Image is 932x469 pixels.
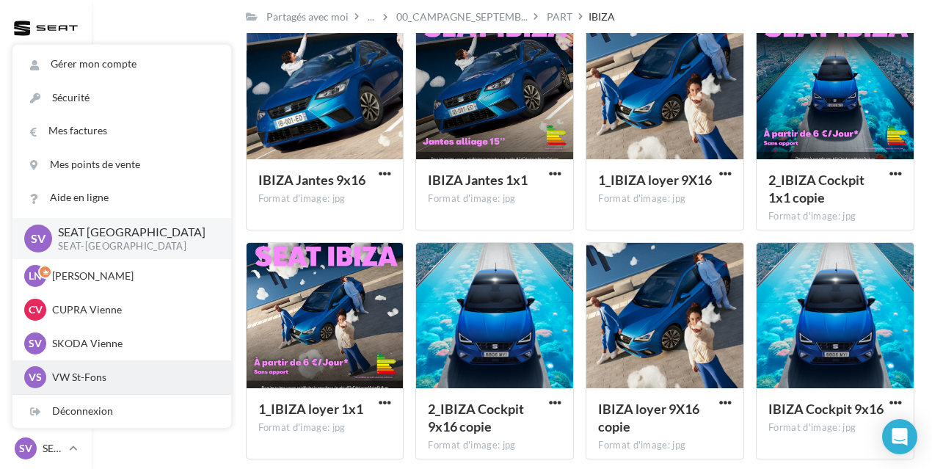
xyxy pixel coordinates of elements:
[258,172,365,188] span: IBIZA Jantes 9x16
[428,172,528,188] span: IBIZA Jantes 1x1
[589,10,615,24] div: IBIZA
[598,439,732,452] div: Format d'image: jpg
[768,401,884,417] span: IBIZA Cockpit 9x16
[598,401,699,435] span: IBIZA loyer 9X16 copie
[12,148,231,181] a: Mes points de vente
[258,401,363,417] span: 1_IBIZA loyer 1x1
[52,269,214,283] p: [PERSON_NAME]
[58,224,208,241] p: SEAT [GEOGRAPHIC_DATA]
[396,10,528,24] span: 00_CAMPAGNE_SEPTEMB...
[882,419,917,454] div: Open Intercom Messenger
[365,7,377,27] div: ...
[428,192,561,206] div: Format d'image: jpg
[598,192,732,206] div: Format d'image: jpg
[768,210,902,223] div: Format d'image: jpg
[29,370,42,385] span: VS
[768,421,902,435] div: Format d'image: jpg
[19,441,32,456] span: SV
[58,240,208,253] p: SEAT-[GEOGRAPHIC_DATA]
[12,435,80,462] a: SV SEAT [GEOGRAPHIC_DATA]
[258,421,392,435] div: Format d'image: jpg
[428,439,561,452] div: Format d'image: jpg
[43,441,63,456] p: SEAT [GEOGRAPHIC_DATA]
[52,302,214,317] p: CUPRA Vienne
[12,81,231,114] a: Sécurité
[12,395,231,428] div: Déconnexion
[29,302,43,317] span: CV
[29,269,42,283] span: LN
[29,336,42,351] span: SV
[12,181,231,214] a: Aide en ligne
[258,192,392,206] div: Format d'image: jpg
[598,172,712,188] span: 1_IBIZA loyer 9X16
[31,230,45,247] span: SV
[266,10,349,24] div: Partagés avec moi
[428,401,524,435] span: 2_IBIZA Cockpit 9x16 copie
[547,10,572,24] div: PART
[12,114,231,148] a: Mes factures
[12,48,231,81] a: Gérer mon compte
[52,336,214,351] p: SKODA Vienne
[52,370,214,385] p: VW St-Fons
[768,172,864,206] span: 2_IBIZA Cockpit 1x1 copie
